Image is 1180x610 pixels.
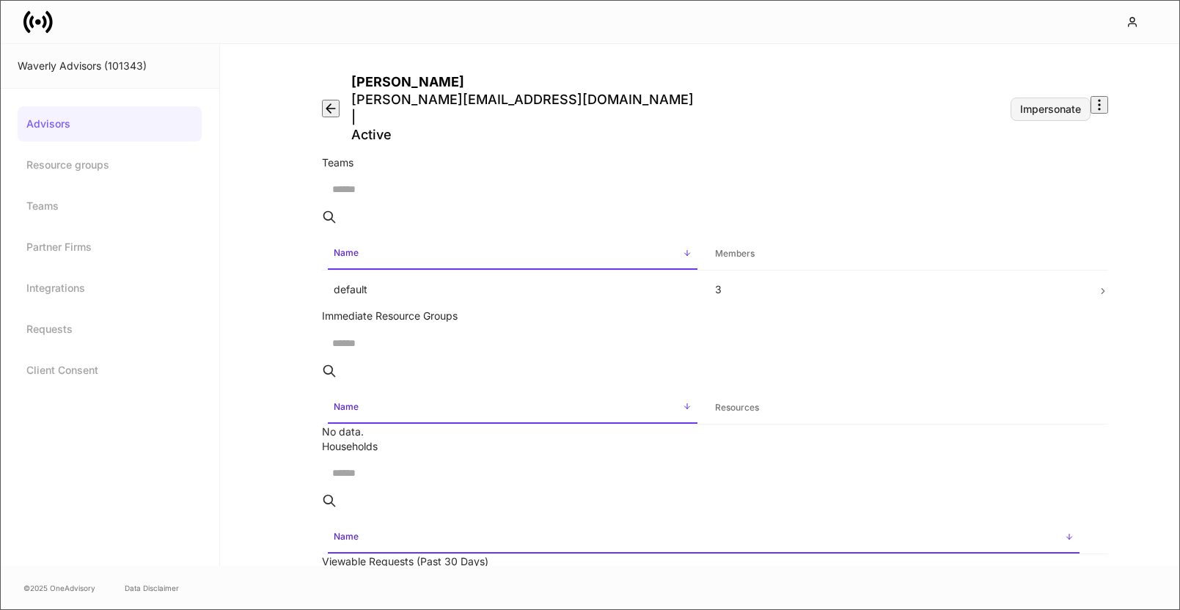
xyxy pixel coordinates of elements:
span: © 2025 OneAdvisory [23,582,95,594]
div: Households [322,439,1108,454]
a: Client Consent [18,353,202,388]
div: Waverly Advisors (101343) [18,59,202,73]
span: Name [328,522,1080,554]
h6: Name [334,246,359,260]
div: Teams [322,155,1108,170]
span: Name [328,238,698,270]
button: Impersonate [1011,98,1091,121]
p: No data. [322,425,1108,439]
span: Members [709,239,1080,269]
a: Advisors [18,106,202,142]
a: Teams [18,188,202,224]
h6: Name [334,400,359,414]
a: Requests [18,312,202,347]
td: 3 [703,271,1085,309]
span: Name [328,392,698,424]
h6: Members [715,246,755,260]
div: Immediate Resource Groups [322,309,1108,323]
div: Impersonate [1020,104,1081,114]
td: default [322,271,704,309]
span: Resources [709,393,1080,423]
a: Resource groups [18,147,202,183]
p: Active [351,126,694,144]
a: Integrations [18,271,202,306]
p: [PERSON_NAME][EMAIL_ADDRESS][DOMAIN_NAME] [351,91,694,109]
a: Data Disclaimer [125,582,179,594]
h4: [PERSON_NAME] [351,73,694,91]
div: Viewable Requests (Past 30 Days) [322,554,1108,569]
h6: Resources [715,400,759,414]
h6: Name [334,529,359,543]
a: Partner Firms [18,229,202,265]
p: | [351,109,694,126]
